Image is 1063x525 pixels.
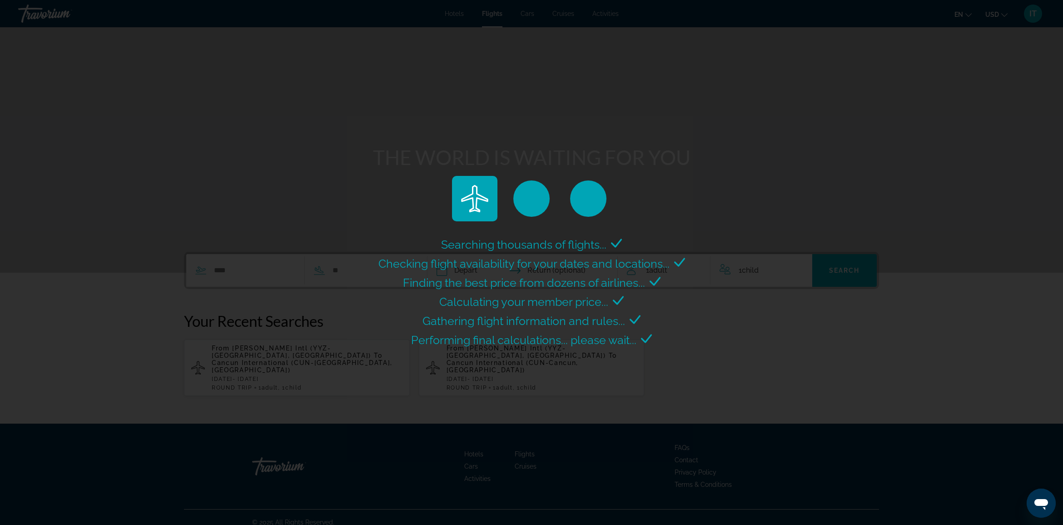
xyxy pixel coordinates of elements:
span: Searching thousands of flights... [441,238,606,251]
iframe: Button to launch messaging window [1027,489,1056,518]
span: Calculating your member price... [439,295,608,309]
span: Finding the best price from dozens of airlines... [403,276,645,290]
span: Performing final calculations... please wait... [411,333,636,347]
span: Checking flight availability for your dates and locations... [378,257,670,270]
span: Gathering flight information and rules... [422,314,625,328]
